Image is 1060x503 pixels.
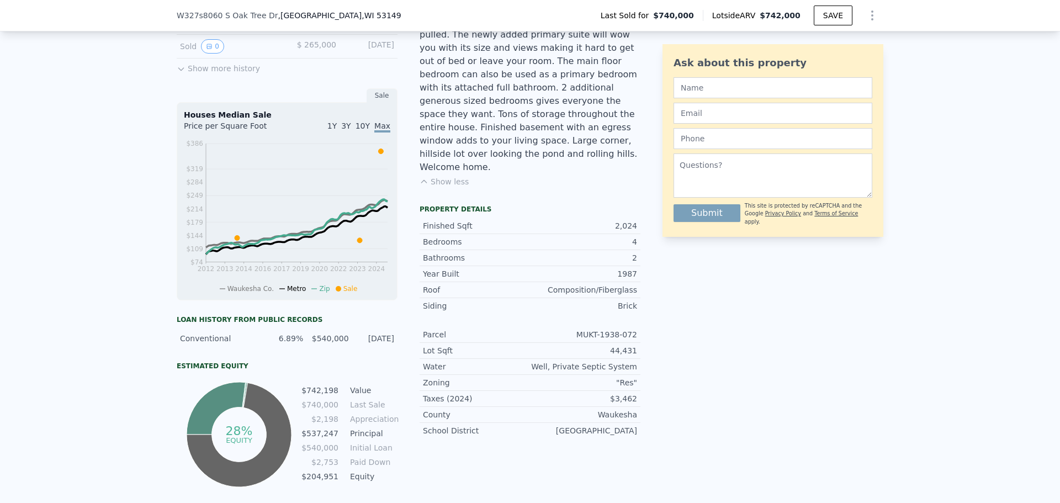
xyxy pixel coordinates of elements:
[301,413,339,425] td: $2,198
[311,265,328,273] tspan: 2020
[348,413,397,425] td: Appreciation
[423,284,530,295] div: Roof
[343,285,358,293] span: Sale
[423,377,530,388] div: Zoning
[301,442,339,454] td: $540,000
[190,258,203,266] tspan: $74
[177,362,397,370] div: Estimated Equity
[349,265,366,273] tspan: 2023
[341,121,351,130] span: 3Y
[330,265,347,273] tspan: 2022
[712,10,760,21] span: Lotside ARV
[530,409,637,420] div: Waukesha
[423,300,530,311] div: Siding
[180,333,258,344] div: Conventional
[420,176,469,187] button: Show less
[674,103,872,124] input: Email
[348,470,397,483] td: Equity
[861,4,883,27] button: Show Options
[814,210,858,216] a: Terms of Service
[327,121,337,130] span: 1Y
[345,39,394,54] div: [DATE]
[264,333,303,344] div: 6.89%
[674,128,872,149] input: Phone
[423,361,530,372] div: Water
[225,424,252,438] tspan: 28%
[177,10,278,21] span: W327s8060 S Oak Tree Dr
[186,192,203,199] tspan: $249
[198,265,215,273] tspan: 2012
[301,384,339,396] td: $742,198
[301,456,339,468] td: $2,753
[423,268,530,279] div: Year Built
[423,252,530,263] div: Bathrooms
[530,377,637,388] div: "Res"
[745,202,872,226] div: This site is protected by reCAPTCHA and the Google and apply.
[255,265,272,273] tspan: 2016
[765,210,801,216] a: Privacy Policy
[674,55,872,71] div: Ask about this property
[356,121,370,130] span: 10Y
[184,109,390,120] div: Houses Median Sale
[348,442,397,454] td: Initial Loan
[278,10,401,21] span: , [GEOGRAPHIC_DATA]
[368,265,385,273] tspan: 2024
[348,427,397,440] td: Principal
[367,88,397,103] div: Sale
[180,39,278,54] div: Sold
[362,11,401,20] span: , WI 53149
[423,345,530,356] div: Lot Sqft
[235,265,252,273] tspan: 2014
[530,252,637,263] div: 2
[601,10,654,21] span: Last Sold for
[186,245,203,253] tspan: $109
[177,59,260,74] button: Show more history
[530,220,637,231] div: 2,024
[348,399,397,411] td: Last Sale
[273,265,290,273] tspan: 2017
[186,232,203,240] tspan: $144
[186,178,203,186] tspan: $284
[287,285,306,293] span: Metro
[423,425,530,436] div: School District
[216,265,234,273] tspan: 2013
[423,329,530,340] div: Parcel
[292,265,309,273] tspan: 2019
[423,393,530,404] div: Taxes (2024)
[348,384,397,396] td: Value
[530,284,637,295] div: Composition/Fiberglass
[814,6,852,25] button: SAVE
[760,11,801,20] span: $742,000
[530,329,637,340] div: MUKT-1938-072
[530,300,637,311] div: Brick
[530,361,637,372] div: Well, Private Septic System
[530,345,637,356] div: 44,431
[674,204,740,222] button: Submit
[423,409,530,420] div: County
[297,40,336,49] span: $ 265,000
[184,120,287,138] div: Price per Square Foot
[177,315,397,324] div: Loan history from public records
[301,427,339,440] td: $537,247
[201,39,224,54] button: View historical data
[653,10,694,21] span: $740,000
[186,140,203,147] tspan: $386
[227,285,274,293] span: Waukesha Co.
[423,236,530,247] div: Bedrooms
[530,236,637,247] div: 4
[530,393,637,404] div: $3,462
[420,205,640,214] div: Property details
[530,268,637,279] div: 1987
[674,77,872,98] input: Name
[226,436,252,444] tspan: equity
[374,121,390,133] span: Max
[348,456,397,468] td: Paid Down
[186,205,203,213] tspan: $214
[423,220,530,231] div: Finished Sqft
[186,165,203,173] tspan: $319
[356,333,394,344] div: [DATE]
[301,470,339,483] td: $204,951
[186,219,203,226] tspan: $179
[310,333,348,344] div: $540,000
[319,285,330,293] span: Zip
